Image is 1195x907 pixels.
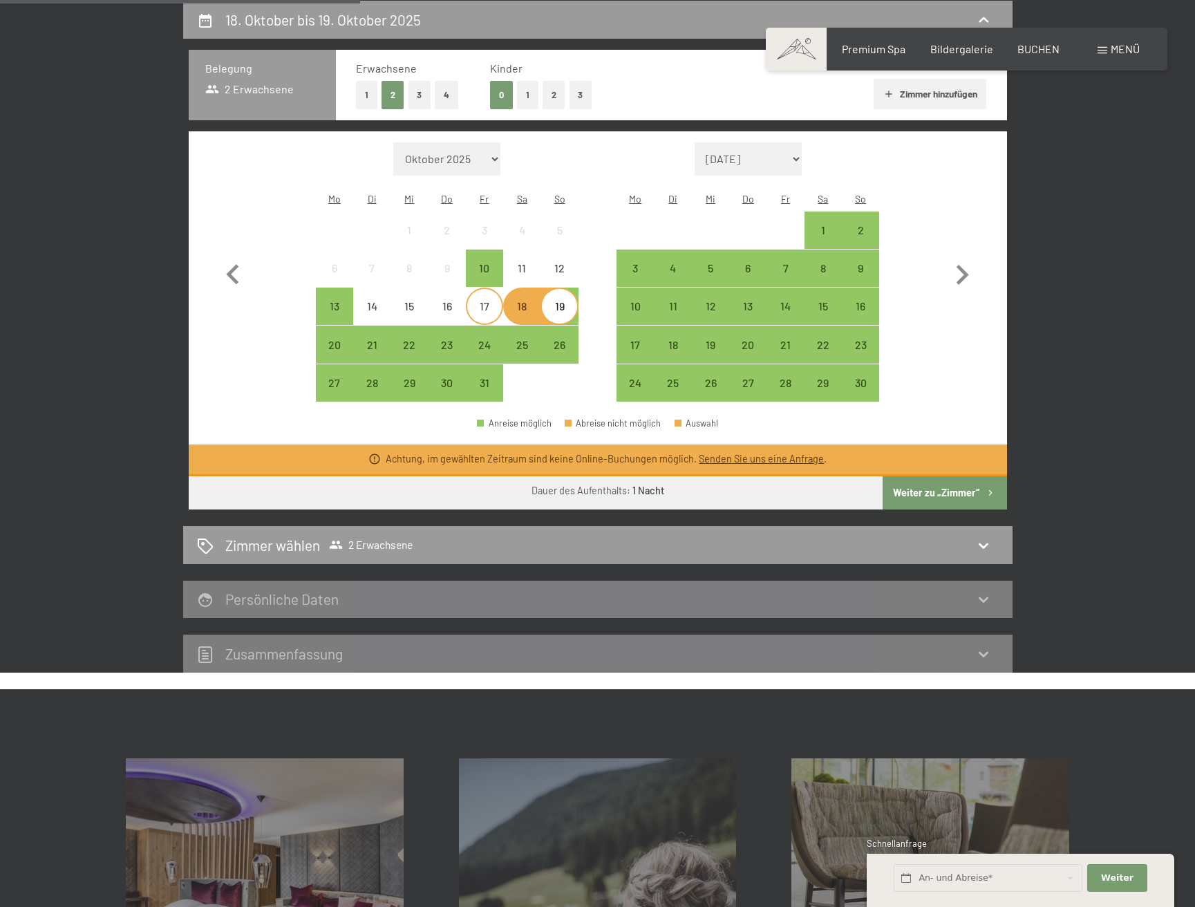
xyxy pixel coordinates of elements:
div: 4 [656,263,690,297]
abbr: Donnerstag [441,193,453,205]
div: Anreise nicht möglich [466,288,503,325]
div: 20 [731,339,765,374]
span: Erwachsene [356,62,417,75]
div: Wed Nov 12 2025 [692,288,729,325]
div: 22 [806,339,840,374]
div: 30 [430,377,464,412]
div: Sat Oct 04 2025 [503,212,540,249]
div: Sun Nov 30 2025 [842,364,879,402]
abbr: Samstag [517,193,527,205]
div: Sun Nov 02 2025 [842,212,879,249]
div: Anreise möglich [804,212,842,249]
abbr: Sonntag [855,193,866,205]
div: Anreise nicht möglich [503,212,540,249]
div: Anreise möglich [804,288,842,325]
div: Anreise nicht möglich [391,250,428,287]
div: 21 [768,339,802,374]
div: 7 [768,263,802,297]
div: 16 [843,301,878,335]
div: 10 [618,301,652,335]
button: 1 [517,81,538,109]
div: Anreise möglich [353,326,391,363]
div: Sat Nov 08 2025 [804,250,842,287]
div: 27 [317,377,352,412]
span: 2 Erwachsene [329,538,413,552]
div: Anreise möglich [466,250,503,287]
div: 5 [542,225,576,259]
div: 16 [430,301,464,335]
div: 2 [430,225,464,259]
div: 8 [392,263,426,297]
div: Tue Oct 28 2025 [353,364,391,402]
button: Nächster Monat [942,142,982,402]
div: Anreise nicht möglich [503,288,540,325]
span: Schnellanfrage [867,838,927,849]
div: 12 [693,301,728,335]
button: 3 [570,81,592,109]
button: Zimmer hinzufügen [874,79,986,109]
div: Anreise möglich [842,212,879,249]
h2: Zimmer wählen [225,535,320,555]
h2: Persönliche Daten [225,590,339,608]
abbr: Montag [629,193,641,205]
abbr: Sonntag [554,193,565,205]
abbr: Freitag [781,193,790,205]
div: Sun Oct 19 2025 [540,288,578,325]
div: Anreise nicht möglich [540,250,578,287]
div: Abreise nicht möglich [565,419,661,428]
div: 5 [693,263,728,297]
div: Sat Oct 11 2025 [503,250,540,287]
abbr: Dienstag [368,193,377,205]
div: Anreise möglich [842,288,879,325]
div: Sun Nov 09 2025 [842,250,879,287]
button: Weiter [1087,864,1147,892]
div: Sun Oct 26 2025 [540,326,578,363]
div: 23 [843,339,878,374]
div: Anreise nicht möglich [391,288,428,325]
div: Mon Oct 13 2025 [316,288,353,325]
div: Thu Nov 27 2025 [729,364,766,402]
div: 10 [467,263,502,297]
div: Anreise möglich [692,250,729,287]
button: 4 [435,81,458,109]
h2: Zusammen­fassung [225,645,343,662]
div: Anreise nicht möglich [353,250,391,287]
div: Anreise möglich [729,364,766,402]
div: Sun Nov 23 2025 [842,326,879,363]
div: 14 [768,301,802,335]
div: Tue Nov 04 2025 [655,250,692,287]
button: 2 [543,81,565,109]
div: Thu Oct 02 2025 [429,212,466,249]
div: 24 [618,377,652,412]
div: Anreise möglich [766,288,804,325]
div: Anreise nicht möglich [466,212,503,249]
div: Anreise möglich [466,326,503,363]
div: Wed Oct 29 2025 [391,364,428,402]
div: 11 [656,301,690,335]
div: Anreise möglich [503,326,540,363]
h3: Belegung [205,61,319,76]
div: 31 [467,377,502,412]
div: 19 [542,301,576,335]
div: Anreise nicht möglich [429,250,466,287]
div: 28 [355,377,389,412]
div: Anreise möglich [391,364,428,402]
div: 3 [618,263,652,297]
div: Fri Oct 24 2025 [466,326,503,363]
div: 11 [505,263,539,297]
div: Mon Nov 24 2025 [617,364,654,402]
div: 19 [693,339,728,374]
abbr: Donnerstag [742,193,754,205]
div: Thu Oct 16 2025 [429,288,466,325]
div: Anreise nicht möglich [429,288,466,325]
div: Anreise möglich [477,419,552,428]
div: Anreise möglich [729,326,766,363]
div: Wed Oct 01 2025 [391,212,428,249]
div: 2 [843,225,878,259]
div: Anreise möglich [842,326,879,363]
div: Thu Oct 23 2025 [429,326,466,363]
div: 17 [618,339,652,374]
a: Premium Spa [842,42,905,55]
div: 26 [693,377,728,412]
